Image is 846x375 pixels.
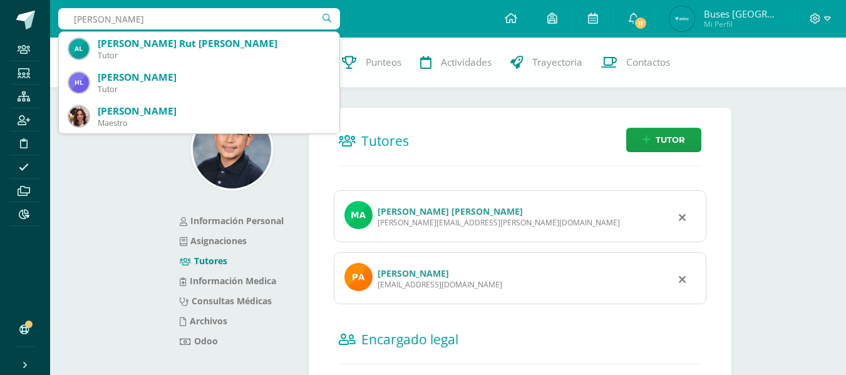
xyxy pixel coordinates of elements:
span: Contactos [626,56,670,69]
input: Busca un usuario... [58,8,340,29]
img: profile image [344,263,373,291]
span: 11 [634,16,647,30]
a: Contactos [592,38,679,88]
a: Consultas Médicas [180,295,272,307]
span: Trayectoria [532,56,582,69]
div: [PERSON_NAME] [98,105,329,118]
img: 23f08a00ea9e8115abc921bfb515eb2d.png [193,110,271,188]
img: 3c5f4aeaf5997f951c414656b15d13ff.png [69,73,89,93]
span: Actividades [441,56,492,69]
a: Asignaciones [180,235,247,247]
img: profile image [344,201,373,229]
a: Tutor [626,128,701,152]
div: [PERSON_NAME][EMAIL_ADDRESS][PERSON_NAME][DOMAIN_NAME] [378,217,620,228]
a: Odoo [180,335,218,347]
a: Punteos [333,38,411,88]
div: Maestro [98,118,329,128]
span: Punteos [366,56,401,69]
a: Trayectoria [501,38,592,88]
img: ec464f98c4bb52ab2a626d675010ec39.png [69,106,89,126]
span: Mi Perfil [704,19,779,29]
img: fc6c33b0aa045aa3213aba2fdb094e39.png [669,6,694,31]
a: Actividades [411,38,501,88]
div: [PERSON_NAME] [98,71,329,84]
a: Información Personal [180,215,284,227]
div: Tutor [98,50,329,61]
div: [EMAIL_ADDRESS][DOMAIN_NAME] [378,279,502,290]
span: Tutores [361,132,409,150]
a: Archivos [180,315,227,327]
span: Tutor [656,128,685,152]
div: Remover [679,271,686,286]
a: [PERSON_NAME] [378,267,449,279]
div: [PERSON_NAME] Rut [PERSON_NAME] [98,37,329,50]
img: edff4bb32b5d3ece2c207d16f2ac652f.png [69,39,89,59]
span: Buses [GEOGRAPHIC_DATA] [704,8,779,20]
div: Remover [679,209,686,224]
div: Tutor [98,84,329,95]
a: Información Medica [180,275,276,287]
a: [PERSON_NAME] [PERSON_NAME] [378,205,523,217]
a: Tutores [180,255,227,267]
span: Encargado legal [361,331,458,348]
